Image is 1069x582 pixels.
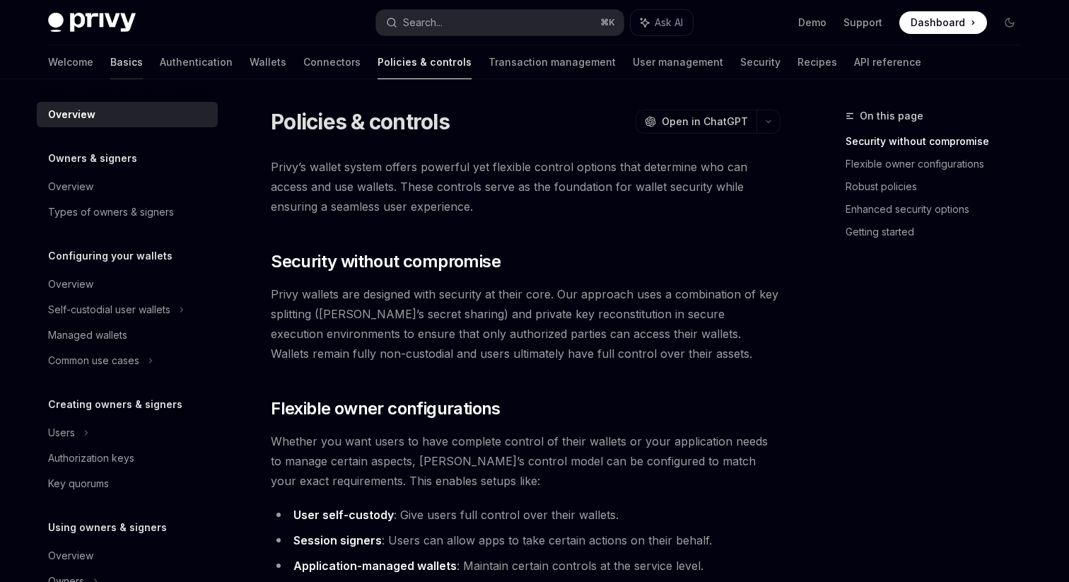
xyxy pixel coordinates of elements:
[271,109,450,134] h1: Policies & controls
[48,204,174,221] div: Types of owners & signers
[860,107,923,124] span: On this page
[48,150,137,167] h5: Owners & signers
[37,471,218,496] a: Key quorums
[48,248,173,264] h5: Configuring your wallets
[846,153,1032,175] a: Flexible owner configurations
[160,45,233,79] a: Authentication
[271,505,781,525] li: : Give users full control over their wallets.
[293,508,394,522] strong: User self-custody
[271,556,781,576] li: : Maintain certain controls at the service level.
[655,16,683,30] span: Ask AI
[600,17,615,28] span: ⌘ K
[303,45,361,79] a: Connectors
[293,533,382,547] strong: Session signers
[636,110,757,134] button: Open in ChatGPT
[271,397,501,420] span: Flexible owner configurations
[37,322,218,348] a: Managed wallets
[631,10,693,35] button: Ask AI
[48,352,139,369] div: Common use cases
[271,157,781,216] span: Privy’s wallet system offers powerful yet flexible control options that determine who can access ...
[293,559,457,573] strong: Application-managed wallets
[271,431,781,491] span: Whether you want users to have complete control of their wallets or your application needs to man...
[740,45,781,79] a: Security
[846,221,1032,243] a: Getting started
[48,301,170,318] div: Self-custodial user wallets
[48,178,93,195] div: Overview
[37,199,218,225] a: Types of owners & signers
[633,45,723,79] a: User management
[489,45,616,79] a: Transaction management
[48,45,93,79] a: Welcome
[37,174,218,199] a: Overview
[48,475,109,492] div: Key quorums
[48,327,127,344] div: Managed wallets
[48,396,182,413] h5: Creating owners & signers
[271,250,501,273] span: Security without compromise
[846,198,1032,221] a: Enhanced security options
[271,530,781,550] li: : Users can allow apps to take certain actions on their behalf.
[37,446,218,471] a: Authorization keys
[846,175,1032,198] a: Robust policies
[37,102,218,127] a: Overview
[48,547,93,564] div: Overview
[911,16,965,30] span: Dashboard
[48,424,75,441] div: Users
[250,45,286,79] a: Wallets
[271,284,781,363] span: Privy wallets are designed with security at their core. Our approach uses a combination of key sp...
[110,45,143,79] a: Basics
[37,543,218,569] a: Overview
[798,45,837,79] a: Recipes
[37,272,218,297] a: Overview
[854,45,921,79] a: API reference
[662,115,748,129] span: Open in ChatGPT
[376,10,624,35] button: Search...⌘K
[48,450,134,467] div: Authorization keys
[48,106,95,123] div: Overview
[378,45,472,79] a: Policies & controls
[846,130,1032,153] a: Security without compromise
[899,11,987,34] a: Dashboard
[843,16,882,30] a: Support
[998,11,1021,34] button: Toggle dark mode
[798,16,826,30] a: Demo
[48,276,93,293] div: Overview
[48,519,167,536] h5: Using owners & signers
[48,13,136,33] img: dark logo
[403,14,443,31] div: Search...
